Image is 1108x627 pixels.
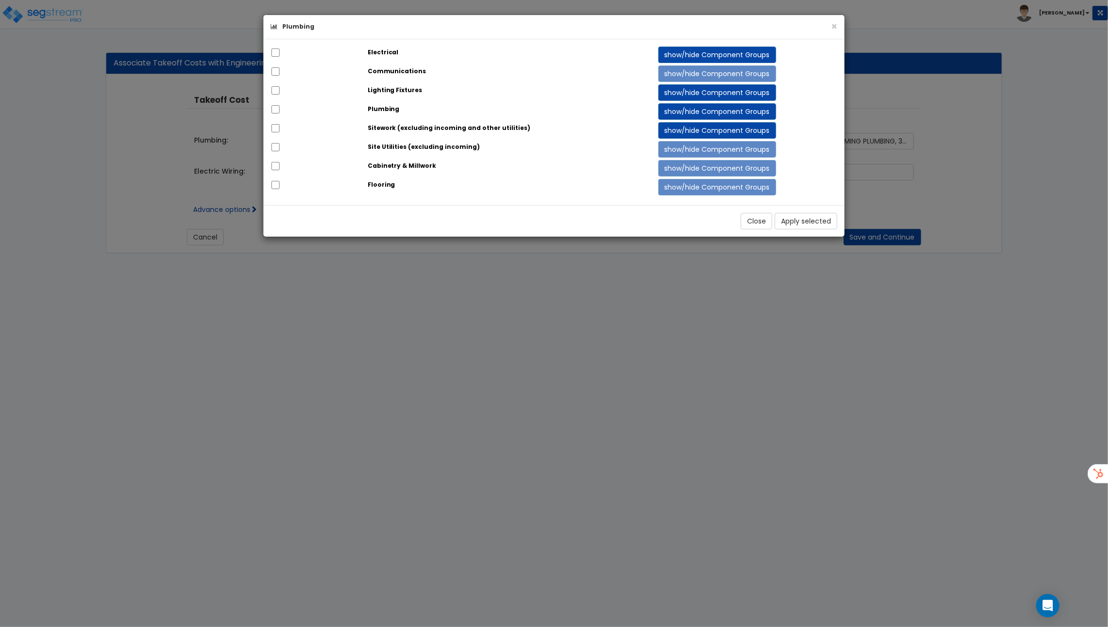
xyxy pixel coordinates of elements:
[368,161,437,170] strong: Cabinetry & Millwork
[658,122,776,139] button: show/hide Component Groups
[368,180,395,189] strong: Flooring
[775,213,837,229] button: Apply selected
[368,67,426,75] strong: Communications
[282,22,314,31] span: Plumbing
[368,48,399,56] strong: Electrical
[1036,594,1059,617] div: Open Intercom Messenger
[368,105,400,113] strong: Plumbing
[368,86,423,94] strong: Lighting Fixtures
[658,160,776,177] button: show/hide Component Groups
[368,124,531,132] strong: Sitework (excluding incoming and other utilities)
[658,179,776,195] button: show/hide Component Groups
[658,103,776,120] button: show/hide Component Groups
[658,84,776,101] button: show/hide Component Groups
[368,143,480,151] strong: Site Utilities (excluding incoming)
[831,21,837,32] button: ×
[741,213,772,229] button: Close
[658,47,776,63] button: show/hide Component Groups
[658,65,776,82] button: show/hide Component Groups
[658,141,776,158] button: show/hide Component Groups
